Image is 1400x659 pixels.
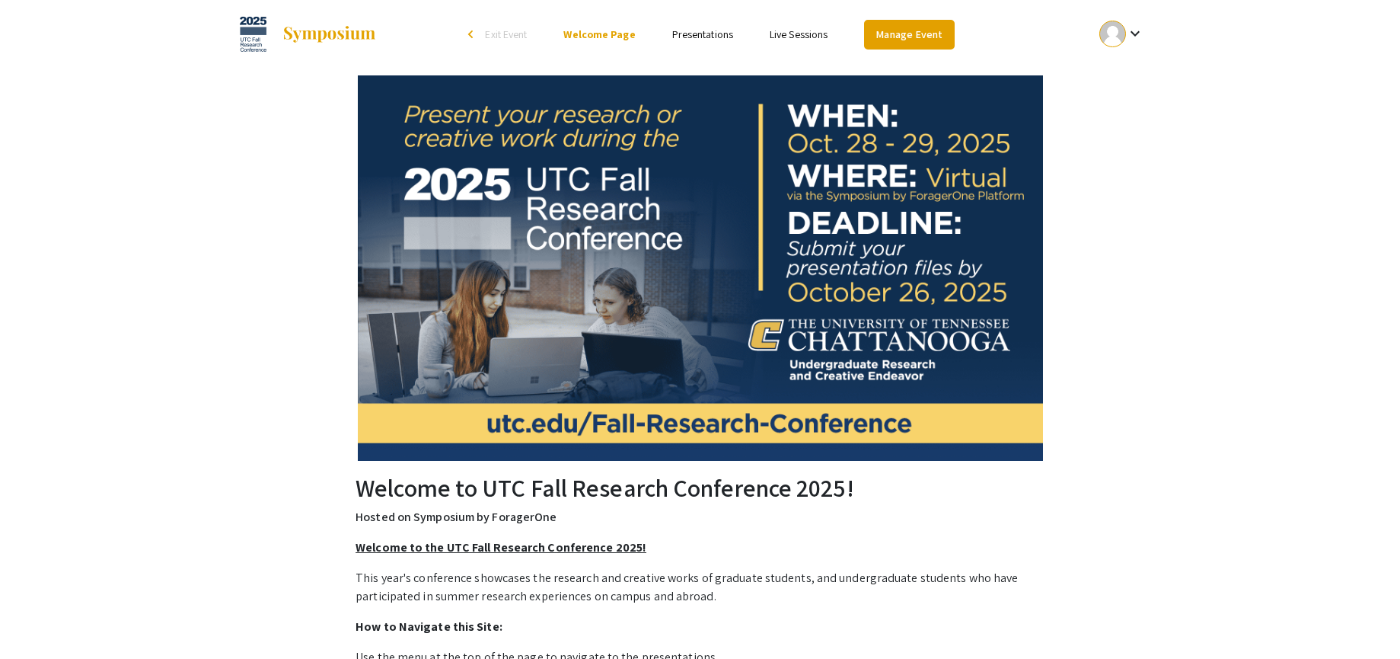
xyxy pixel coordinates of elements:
[770,27,828,41] a: Live Sessions
[563,27,635,41] a: Welcome Page
[282,25,377,43] img: Symposium by ForagerOne
[358,75,1043,461] img: UTC Fall Research Conference 2025
[240,15,377,53] a: UTC Fall Research Conference 2025
[356,619,502,635] strong: How to Navigate this Site:
[356,508,1044,526] p: Hosted on Symposium by ForagerOne
[1083,17,1160,51] button: Expand account dropdown
[485,27,527,41] span: Exit Event
[468,30,477,39] div: arrow_back_ios
[240,15,266,53] img: UTC Fall Research Conference 2025
[356,473,1044,502] h2: Welcome to UTC Fall Research Conference 2025!
[1126,24,1144,43] mat-icon: Expand account dropdown
[356,569,1044,606] p: This year's conference showcases the research and creative works of graduate students, and underg...
[356,539,646,555] u: Welcome to the UTC Fall Research Conference 2025!
[11,590,65,648] iframe: Chat
[672,27,733,41] a: Presentations
[864,20,954,50] a: Manage Event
